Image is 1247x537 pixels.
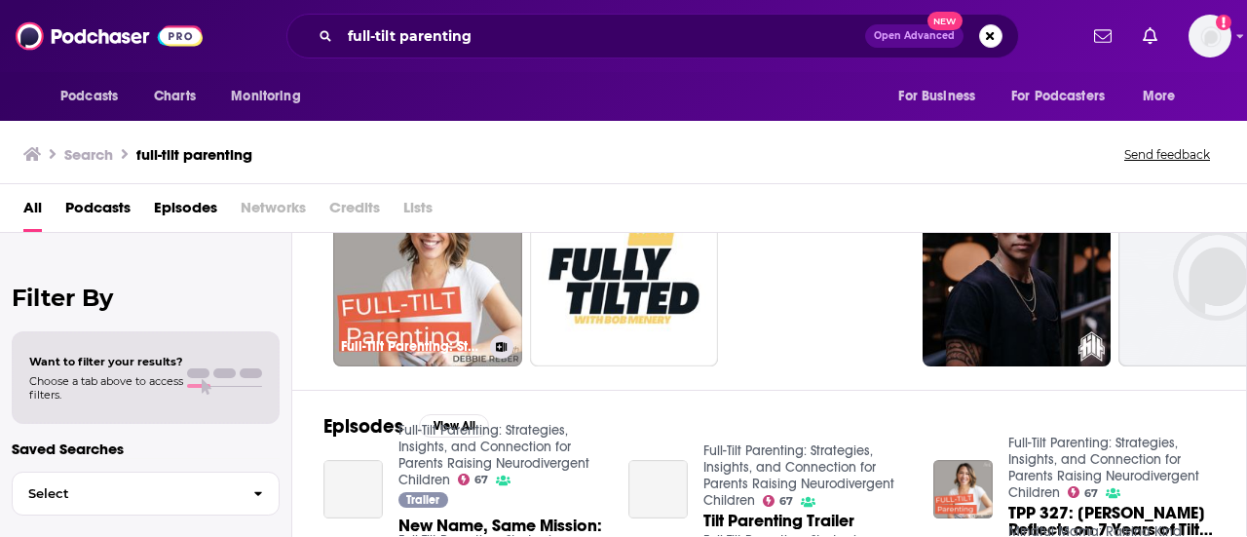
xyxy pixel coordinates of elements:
button: open menu [217,78,325,115]
button: View All [419,414,489,438]
a: Show notifications dropdown [1086,19,1119,53]
a: Full-Tilt Parenting: Strategies, Insights, and Connection for Parents Raising Neurodivergent Chil... [703,442,894,509]
button: open menu [885,78,1000,115]
span: Networks [241,192,306,232]
img: Podchaser - Follow, Share and Rate Podcasts [16,18,203,55]
span: For Podcasters [1011,83,1105,110]
span: Want to filter your results? [29,355,183,368]
div: Search podcasts, credits, & more... [286,14,1019,58]
a: Episodes [154,192,217,232]
h3: Search [64,145,113,164]
h2: Episodes [323,414,403,439]
span: 67 [779,497,793,506]
span: More [1143,83,1176,110]
input: Search podcasts, credits, & more... [340,20,865,52]
span: Select [13,487,238,500]
img: TPP 327: Debbie Reber Reflects on 7 Years of Tilt Parenting & the Tilt "Revolution" (Solocast) [933,460,993,519]
button: Select [12,472,280,516]
h3: Full-Tilt Parenting: Strategies, Insights, and Connection for Parents Raising Neurodivergent Chil... [341,338,482,355]
span: Monitoring [231,83,300,110]
span: New [927,12,963,30]
a: Full-Tilt Parenting: Strategies, Insights, and Connection for Parents Raising Neurodivergent Chil... [398,422,589,488]
span: Credits [329,192,380,232]
button: open menu [47,78,143,115]
a: Charts [141,78,208,115]
a: EpisodesView All [323,414,489,439]
button: open menu [1129,78,1200,115]
a: 43 [923,177,1112,366]
span: Trailer [406,494,439,506]
span: 67 [474,476,488,484]
a: Tilt Parenting Trailer [703,513,854,529]
button: Open AdvancedNew [865,24,964,48]
a: New Name, Same Mission: Welcome to Full-Tilt Parenting [323,460,383,519]
span: Podcasts [60,83,118,110]
a: Podcasts [65,192,131,232]
a: Show notifications dropdown [1135,19,1165,53]
span: For Business [898,83,975,110]
button: Show profile menu [1189,15,1231,58]
span: Logged in as psamuelson01 [1189,15,1231,58]
img: User Profile [1189,15,1231,58]
span: Charts [154,83,196,110]
span: Lists [403,192,433,232]
a: Tilt Parenting Trailer [628,460,688,519]
a: 67 [763,495,794,507]
a: 67 [1068,486,1099,498]
h3: full-tilt parenting [136,145,252,164]
button: open menu [999,78,1133,115]
span: Open Advanced [874,31,955,41]
a: 67 [458,474,489,485]
a: 67Full-Tilt Parenting: Strategies, Insights, and Connection for Parents Raising Neurodivergent Ch... [333,177,522,366]
a: 46 [530,177,719,366]
button: Send feedback [1118,146,1216,163]
a: All [23,192,42,232]
h2: Filter By [12,284,280,312]
svg: Add a profile image [1216,15,1231,30]
p: Saved Searches [12,440,280,458]
a: Full-Tilt Parenting: Strategies, Insights, and Connection for Parents Raising Neurodivergent Chil... [1008,435,1199,501]
span: 67 [1084,489,1098,498]
span: Choose a tab above to access filters. [29,374,183,402]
